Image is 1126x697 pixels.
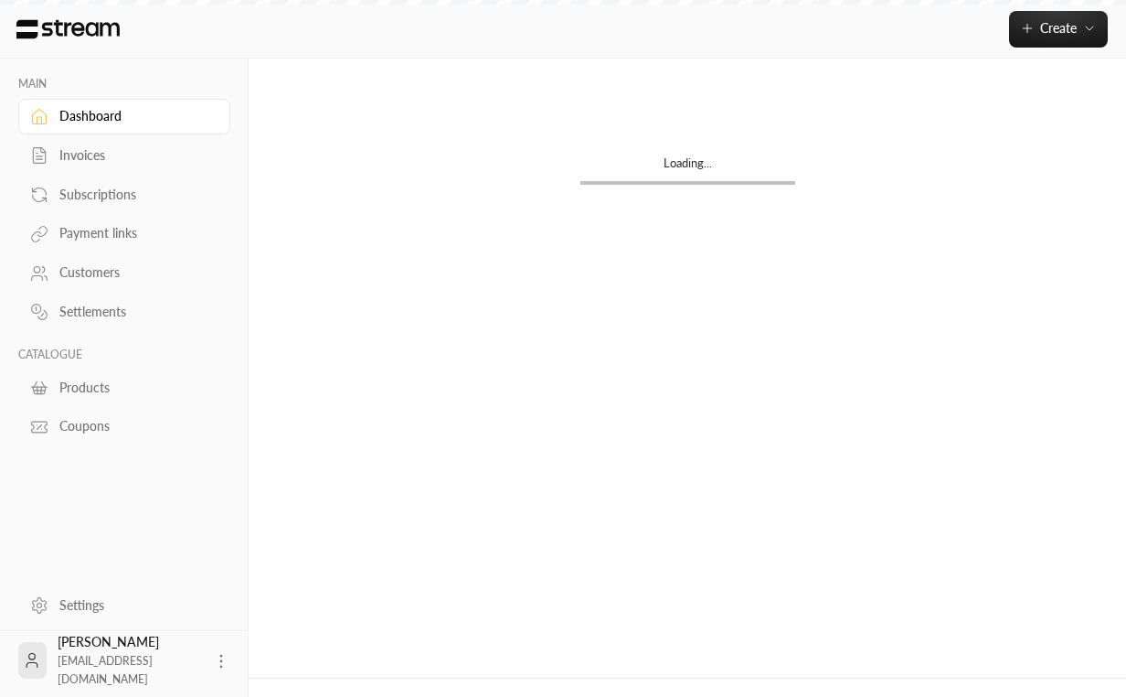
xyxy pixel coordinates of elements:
div: Invoices [59,146,207,165]
div: Products [59,379,207,397]
p: MAIN [18,77,230,91]
a: Subscriptions [18,177,230,212]
a: Coupons [18,409,230,445]
div: Subscriptions [59,186,207,204]
div: Settings [59,596,207,615]
span: [EMAIL_ADDRESS][DOMAIN_NAME] [58,654,153,686]
img: Logo [15,19,122,39]
a: Invoices [18,138,230,174]
button: Create [1009,11,1108,48]
a: Products [18,370,230,405]
div: Settlements [59,303,207,321]
div: Payment links [59,224,207,242]
div: Coupons [59,417,207,435]
p: CATALOGUE [18,348,230,362]
a: Dashboard [18,99,230,134]
div: Loading... [580,155,795,181]
a: Customers [18,255,230,291]
a: Payment links [18,216,230,252]
div: [PERSON_NAME] [58,633,201,688]
div: Dashboard [59,107,207,125]
a: Settlements [18,295,230,330]
span: Create [1040,20,1077,36]
div: Customers [59,263,207,282]
a: Settings [18,587,230,623]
